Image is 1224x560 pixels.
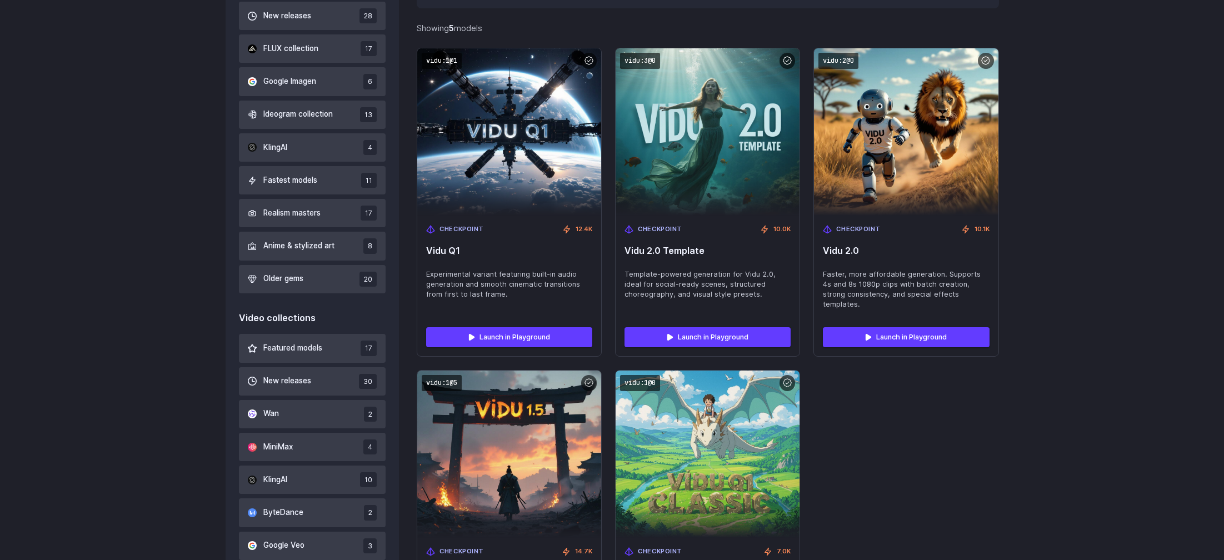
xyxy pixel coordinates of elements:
[426,246,592,256] span: Vidu Q1
[359,8,377,23] span: 28
[363,238,377,253] span: 8
[239,232,386,260] button: Anime & stylized art 8
[239,433,386,461] button: MiniMax 4
[823,246,989,256] span: Vidu 2.0
[263,10,311,22] span: New releases
[625,269,791,299] span: Template-powered generation for Vidu 2.0, ideal for social-ready scenes, structured choreography,...
[239,133,386,162] button: KlingAI 4
[823,327,989,347] a: Launch in Playground
[363,74,377,89] span: 6
[620,53,660,69] code: vidu:3@0
[263,408,279,420] span: Wan
[359,272,377,287] span: 20
[263,375,311,387] span: New releases
[417,22,482,34] div: Showing models
[439,547,484,557] span: Checkpoint
[814,48,998,216] img: Vidu 2.0
[439,224,484,234] span: Checkpoint
[363,140,377,155] span: 4
[975,224,990,234] span: 10.1K
[239,166,386,194] button: Fastest models 11
[363,538,377,553] span: 3
[823,269,989,309] span: Faster, more affordable generation. Supports 4s and 8s 1080p clips with batch creation, strong co...
[576,224,592,234] span: 12.4K
[263,240,334,252] span: Anime & stylized art
[638,547,682,557] span: Checkpoint
[263,76,316,88] span: Google Imagen
[239,265,386,293] button: Older gems 20
[239,498,386,527] button: ByteDance 2
[426,327,592,347] a: Launch in Playground
[360,472,377,487] span: 10
[620,375,660,391] code: vidu:1@0
[263,441,293,453] span: MiniMax
[360,107,377,122] span: 13
[361,206,377,221] span: 17
[449,23,454,33] strong: 5
[625,246,791,256] span: Vidu 2.0 Template
[239,367,386,396] button: New releases 30
[363,439,377,454] span: 4
[364,407,377,422] span: 2
[263,174,317,187] span: Fastest models
[263,43,318,55] span: FLUX collection
[426,269,592,299] span: Experimental variant featuring built-in audio generation and smooth cinematic transitions from fi...
[263,273,303,285] span: Older gems
[575,547,592,557] span: 14.7K
[836,224,881,234] span: Checkpoint
[417,371,601,538] img: Vidu 1.5
[239,400,386,428] button: Wan 2
[239,199,386,227] button: Realism masters 17
[361,173,377,188] span: 11
[239,34,386,63] button: FLUX collection 17
[239,311,386,326] div: Video collections
[239,532,386,560] button: Google Veo 3
[239,466,386,494] button: KlingAI 10
[263,507,303,519] span: ByteDance
[239,67,386,96] button: Google Imagen 6
[625,327,791,347] a: Launch in Playground
[239,334,386,362] button: Featured models 17
[361,341,377,356] span: 17
[263,539,304,552] span: Google Veo
[422,375,462,391] code: vidu:1@5
[263,108,333,121] span: Ideogram collection
[773,224,791,234] span: 10.0K
[616,371,800,538] img: Vidu Q1 Classic
[818,53,858,69] code: vidu:2@0
[239,101,386,129] button: Ideogram collection 13
[616,48,800,216] img: Vidu 2.0 Template
[263,142,287,154] span: KlingAI
[364,505,377,520] span: 2
[263,207,321,219] span: Realism masters
[359,374,377,389] span: 30
[263,342,322,354] span: Featured models
[422,53,462,69] code: vidu:1@1
[263,474,287,486] span: KlingAI
[239,2,386,30] button: New releases 28
[417,48,601,216] img: Vidu Q1
[777,547,791,557] span: 7.0K
[638,224,682,234] span: Checkpoint
[361,41,377,56] span: 17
